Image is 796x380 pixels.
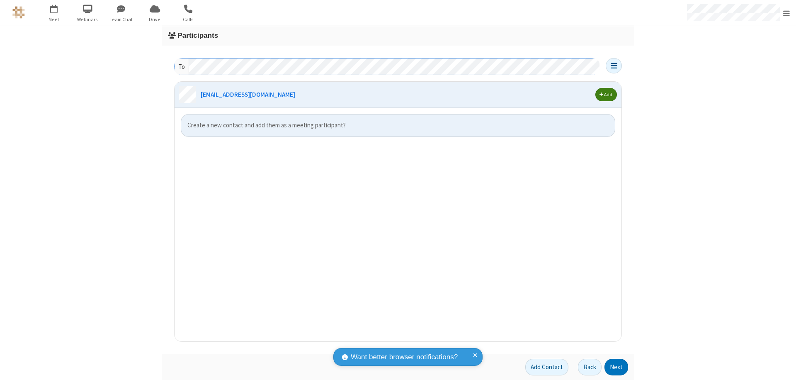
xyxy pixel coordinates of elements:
[72,16,103,23] span: Webinars
[595,88,617,101] button: Add
[39,16,70,23] span: Meet
[12,6,25,19] img: QA Selenium DO NOT DELETE OR CHANGE
[604,91,612,97] span: Add
[168,32,628,39] h3: Participants
[175,58,189,75] div: To
[604,359,628,375] button: Next
[525,359,568,375] button: Add Contact
[201,90,589,100] div: [EMAIL_ADDRESS][DOMAIN_NAME]
[106,16,137,23] span: Team Chat
[531,363,563,371] span: Add Contact
[139,16,170,23] span: Drive
[351,352,458,363] span: Want better browser notifications?
[173,16,204,23] span: Calls
[181,114,615,137] div: Create a new contact and add them as a meeting participant?
[606,58,622,73] button: Open menu
[775,358,790,374] iframe: Chat
[578,359,602,375] button: Back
